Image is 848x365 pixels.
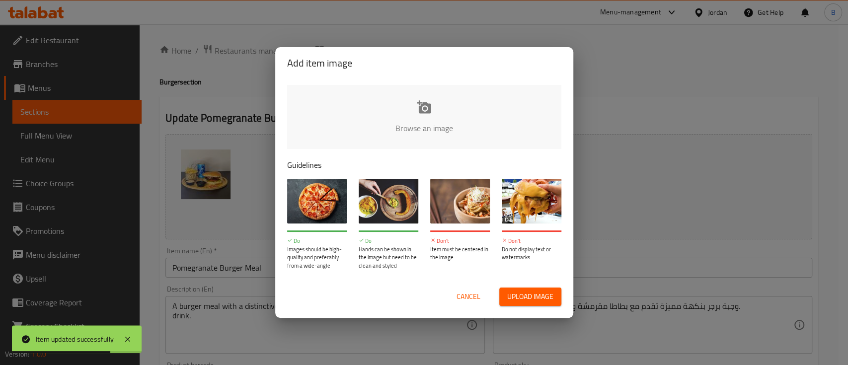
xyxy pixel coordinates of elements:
[36,334,114,345] div: Item updated successfully
[499,288,561,306] button: Upload image
[430,245,490,262] p: Item must be centered in the image
[502,237,561,245] p: Don't
[287,55,561,71] h2: Add item image
[453,288,484,306] button: Cancel
[502,245,561,262] p: Do not display text or watermarks
[359,237,418,245] p: Do
[457,291,480,303] span: Cancel
[287,245,347,270] p: Images should be high-quality and preferably from a wide-angle
[430,237,490,245] p: Don't
[430,179,490,223] img: guide-img-3@3x.jpg
[287,159,561,171] p: Guidelines
[502,179,561,223] img: guide-img-4@3x.jpg
[287,237,347,245] p: Do
[287,179,347,223] img: guide-img-1@3x.jpg
[507,291,553,303] span: Upload image
[359,245,418,270] p: Hands can be shown in the image but need to be clean and styled
[359,179,418,223] img: guide-img-2@3x.jpg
